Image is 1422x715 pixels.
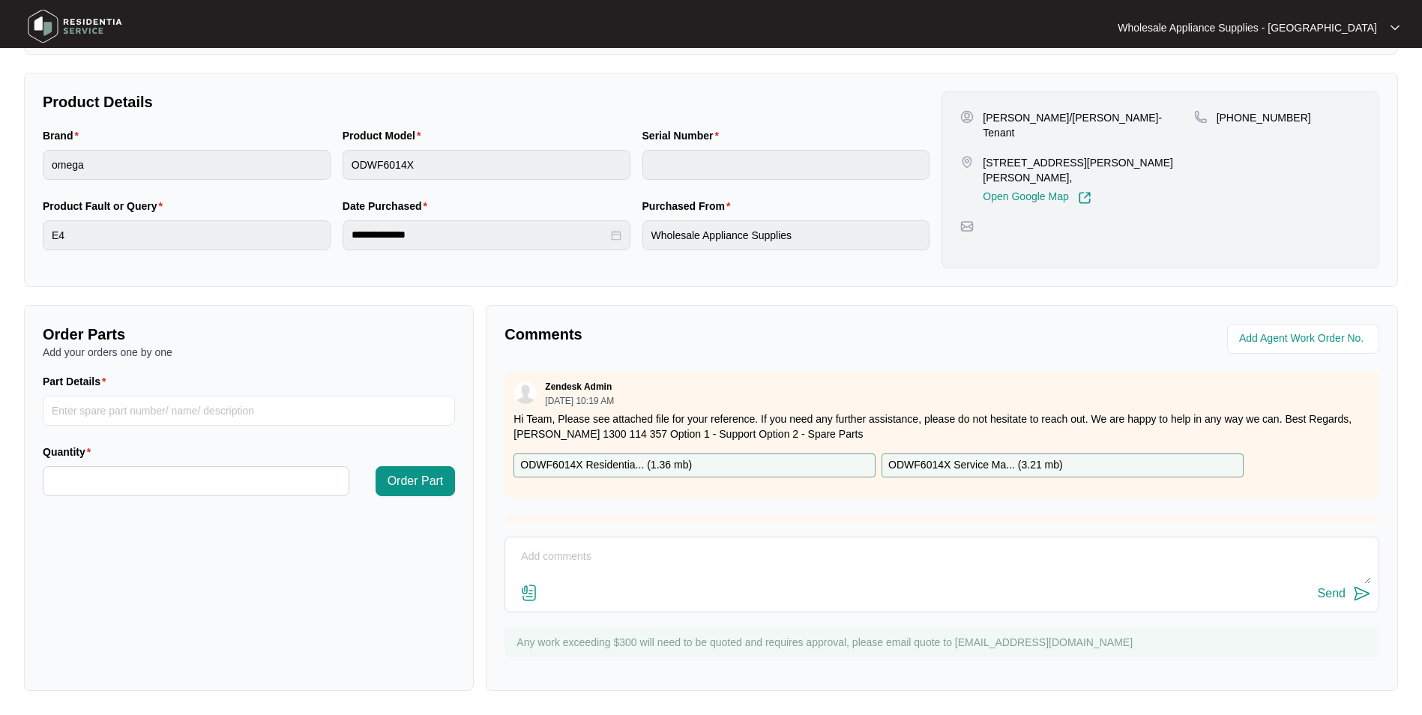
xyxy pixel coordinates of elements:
[343,128,427,143] label: Product Model
[43,374,112,389] label: Part Details
[43,128,85,143] label: Brand
[642,220,930,250] input: Purchased From
[43,220,331,250] input: Product Fault or Query
[43,91,930,112] p: Product Details
[388,472,444,490] span: Order Part
[1078,191,1091,205] img: Link-External
[642,150,930,180] input: Serial Number
[960,155,974,169] img: map-pin
[1239,330,1370,348] input: Add Agent Work Order No.
[1391,24,1400,31] img: dropdown arrow
[1217,110,1311,125] p: [PHONE_NUMBER]
[888,457,1063,474] p: ODWF6014X Service Ma... ( 3.21 mb )
[513,411,1370,441] p: Hi Team, Please see attached file for your reference. If you need any further assistance, please ...
[343,199,433,214] label: Date Purchased
[343,150,630,180] input: Product Model
[43,199,169,214] label: Product Fault or Query
[516,635,1372,650] p: Any work exceeding $300 will need to be quoted and requires approval, please email quote to [EMAI...
[22,4,127,49] img: residentia service logo
[960,220,974,233] img: map-pin
[1194,110,1208,124] img: map-pin
[352,227,608,243] input: Date Purchased
[43,467,349,495] input: Quantity
[545,396,614,405] p: [DATE] 10:19 AM
[514,381,537,404] img: user.svg
[504,324,931,345] p: Comments
[43,444,97,459] label: Quantity
[520,584,538,602] img: file-attachment-doc.svg
[43,345,455,360] p: Add your orders one by one
[520,457,692,474] p: ODWF6014X Residentia... ( 1.36 mb )
[642,199,737,214] label: Purchased From
[983,155,1193,185] p: [STREET_ADDRESS][PERSON_NAME][PERSON_NAME],
[983,191,1091,205] a: Open Google Map
[545,381,612,393] p: Zendesk Admin
[1118,20,1377,35] p: Wholesale Appliance Supplies - [GEOGRAPHIC_DATA]
[1353,585,1371,603] img: send-icon.svg
[43,396,455,426] input: Part Details
[983,110,1193,140] p: [PERSON_NAME]/[PERSON_NAME]- Tenant
[642,128,725,143] label: Serial Number
[43,150,331,180] input: Brand
[376,466,456,496] button: Order Part
[43,324,455,345] p: Order Parts
[960,110,974,124] img: user-pin
[1318,584,1371,604] button: Send
[1318,587,1346,600] div: Send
